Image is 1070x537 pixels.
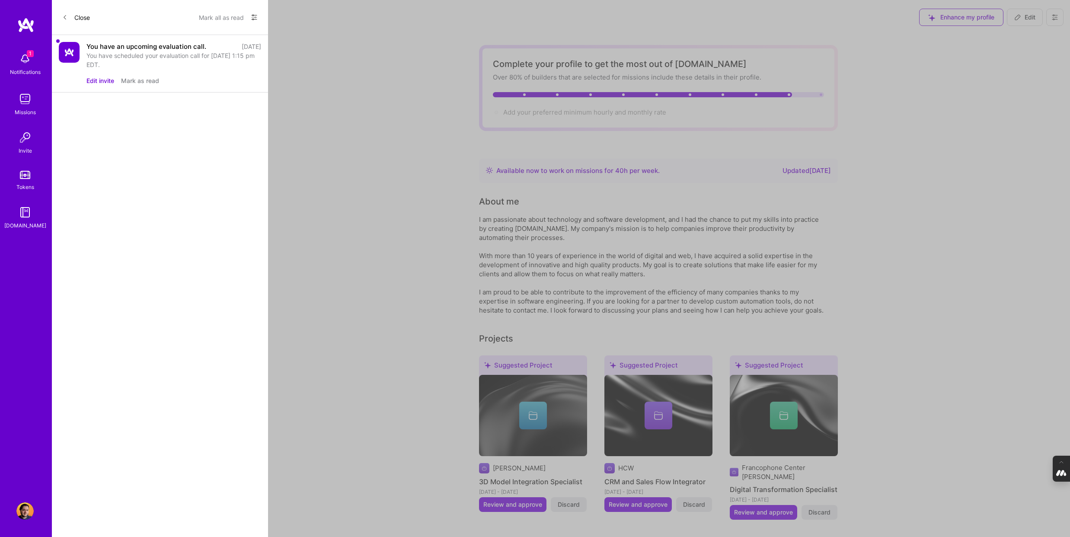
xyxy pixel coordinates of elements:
[86,76,114,85] button: Edit invite
[16,90,34,108] img: teamwork
[59,42,80,63] img: Company Logo
[62,10,90,24] button: Close
[20,171,30,179] img: tokens
[4,221,46,230] div: [DOMAIN_NAME]
[86,42,206,51] div: You have an upcoming evaluation call.
[17,17,35,33] img: logo
[16,182,34,192] div: Tokens
[242,42,261,51] div: [DATE]
[19,146,32,155] div: Invite
[86,51,261,69] div: You have scheduled your evaluation call for [DATE] 1:15 pm EDT.
[15,108,36,117] div: Missions
[16,502,34,520] img: User Avatar
[14,502,36,520] a: User Avatar
[199,10,244,24] button: Mark all as read
[16,129,34,146] img: Invite
[121,76,159,85] button: Mark as read
[16,204,34,221] img: guide book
